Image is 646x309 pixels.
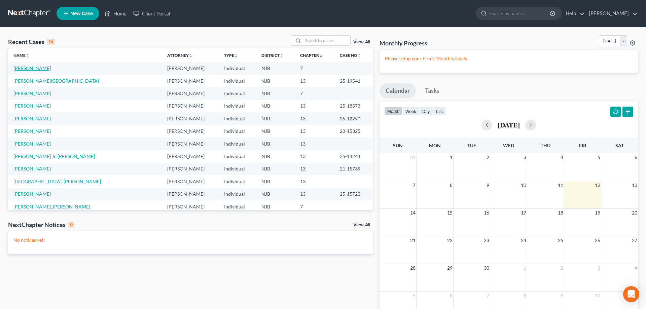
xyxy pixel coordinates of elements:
td: [PERSON_NAME] [162,62,219,74]
td: 13 [295,100,334,112]
h2: [DATE] [498,121,520,128]
span: 5 [597,153,601,161]
td: NJB [256,87,295,100]
a: [PERSON_NAME] [13,166,51,171]
td: [PERSON_NAME] [162,100,219,112]
td: NJB [256,200,295,213]
td: Individual [219,100,256,112]
div: NextChapter Notices [8,221,74,229]
td: [PERSON_NAME] [162,125,219,137]
td: NJB [256,112,295,125]
td: [PERSON_NAME] [162,112,219,125]
i: unfold_more [189,54,193,58]
span: 1 [449,153,453,161]
a: Calendar [380,83,416,98]
span: 1 [523,264,527,272]
a: [PERSON_NAME] [13,90,51,96]
span: 26 [594,236,601,244]
a: [PERSON_NAME][GEOGRAPHIC_DATA] [13,78,99,84]
td: [PERSON_NAME] [162,188,219,200]
i: unfold_more [234,54,238,58]
td: Individual [219,125,256,137]
span: 24 [520,236,527,244]
span: 10 [520,181,527,189]
button: list [433,107,446,116]
span: 18 [557,209,564,217]
td: [PERSON_NAME] [162,175,219,188]
span: 8 [523,292,527,300]
i: unfold_more [280,54,284,58]
td: [PERSON_NAME] [162,163,219,175]
td: 13 [295,188,334,200]
a: Typeunfold_more [224,53,238,58]
td: NJB [256,163,295,175]
td: Individual [219,87,256,100]
td: Individual [219,150,256,162]
span: 27 [631,236,638,244]
td: [PERSON_NAME] [162,200,219,213]
span: Sat [615,143,624,148]
td: Individual [219,188,256,200]
span: 17 [520,209,527,217]
a: [PERSON_NAME], [PERSON_NAME] [13,204,90,209]
span: 19 [594,209,601,217]
span: 2 [486,153,490,161]
a: View All [353,223,370,227]
span: 10 [594,292,601,300]
a: View All [353,40,370,44]
td: 13 [295,125,334,137]
td: 13 [295,163,334,175]
i: unfold_more [319,54,323,58]
span: 5 [412,292,416,300]
td: 25-18573 [334,100,372,112]
td: [PERSON_NAME] [162,87,219,100]
a: [PERSON_NAME] [13,116,51,121]
td: Individual [219,138,256,150]
button: week [402,107,419,116]
td: 7 [295,87,334,100]
span: 13 [631,181,638,189]
span: 4 [560,153,564,161]
a: Attorneyunfold_more [167,53,193,58]
td: NJB [256,125,295,137]
span: 9 [560,292,564,300]
span: 22 [446,236,453,244]
span: 16 [483,209,490,217]
a: [PERSON_NAME] [13,128,51,134]
a: Chapterunfold_more [300,53,323,58]
td: 23-15325 [334,125,372,137]
a: [PERSON_NAME] [13,65,51,71]
a: [PERSON_NAME] Jr, [PERSON_NAME] [13,153,95,159]
td: 13 [295,150,334,162]
td: 21-15739 [334,163,372,175]
td: [PERSON_NAME] [162,75,219,87]
span: 3 [523,153,527,161]
span: 14 [409,209,416,217]
td: Individual [219,163,256,175]
td: 25-12290 [334,112,372,125]
span: Tue [467,143,476,148]
td: NJB [256,188,295,200]
i: unfold_more [357,54,361,58]
a: [PERSON_NAME] [13,141,51,147]
td: 7 [295,62,334,74]
a: Case Nounfold_more [340,53,361,58]
td: NJB [256,75,295,87]
td: Individual [219,62,256,74]
span: 12 [594,181,601,189]
a: Nameunfold_more [13,53,30,58]
td: Individual [219,75,256,87]
div: Open Intercom Messenger [623,286,639,302]
a: [PERSON_NAME] [585,7,638,20]
button: day [419,107,433,116]
span: Sun [393,143,403,148]
td: Individual [219,112,256,125]
span: 6 [449,292,453,300]
span: 28 [409,264,416,272]
a: Tasks [419,83,445,98]
span: 20 [631,209,638,217]
span: 2 [560,264,564,272]
a: Help [562,7,585,20]
input: Search by name... [303,36,350,45]
div: 0 [68,222,74,228]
